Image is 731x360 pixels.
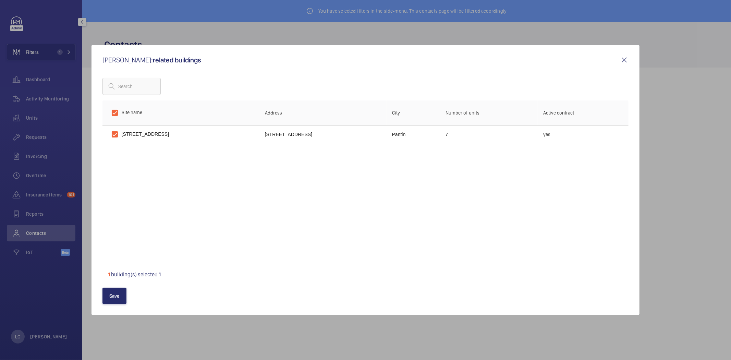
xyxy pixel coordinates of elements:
[111,271,158,278] span: building(s) selected
[153,56,201,64] span: related buildings
[102,288,126,304] button: Save
[122,110,142,115] span: Site name
[102,125,259,143] td: [STREET_ADDRESS]
[159,271,161,278] span: 1
[108,271,110,278] span: 1
[446,110,479,116] span: Number of units
[102,78,161,95] input: Search
[259,125,387,143] td: [STREET_ADDRESS]
[392,110,400,116] span: City
[543,110,574,116] span: Active contract
[102,57,621,63] p: [PERSON_NAME]:
[440,125,538,143] td: 7
[543,132,550,137] span: yes
[265,110,282,116] span: Address
[387,125,440,143] td: pantin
